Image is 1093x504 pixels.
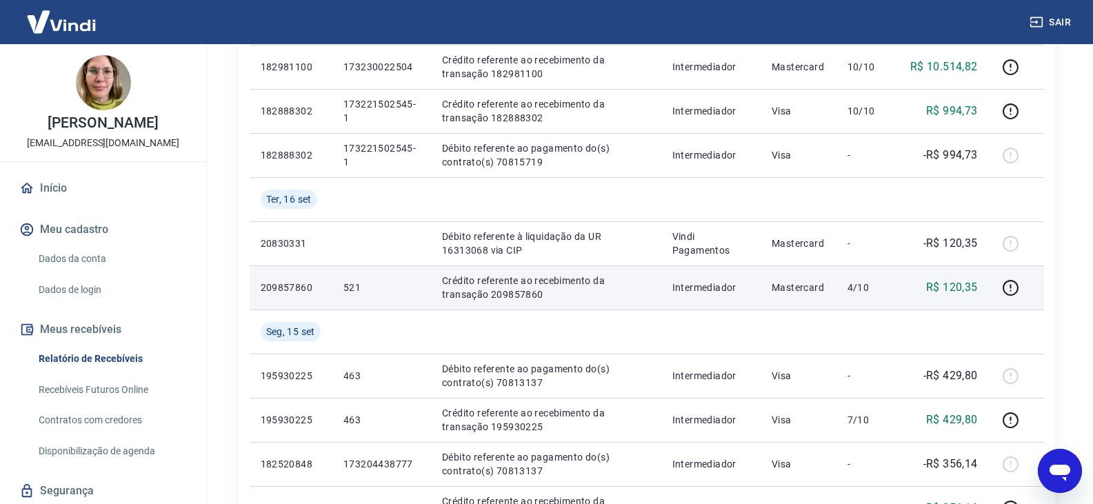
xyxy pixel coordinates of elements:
p: 182888302 [261,148,321,162]
p: 10/10 [848,104,888,118]
a: Dados de login [33,276,190,304]
p: Mastercard [772,281,825,294]
p: 195930225 [261,369,321,383]
p: Mastercard [772,60,825,74]
a: Contratos com credores [33,406,190,434]
p: Visa [772,413,825,427]
p: Visa [772,104,825,118]
p: -R$ 356,14 [923,456,978,472]
p: R$ 429,80 [926,412,978,428]
p: R$ 120,35 [926,279,978,296]
p: Visa [772,457,825,471]
p: Intermediador [672,457,750,471]
p: 195930225 [261,413,321,427]
p: R$ 10.514,82 [910,59,978,75]
p: Intermediador [672,369,750,383]
p: Intermediador [672,104,750,118]
p: Intermediador [672,60,750,74]
button: Meus recebíveis [17,314,190,345]
p: R$ 994,73 [926,103,978,119]
p: 173221502545-1 [343,97,420,125]
p: Débito referente ao pagamento do(s) contrato(s) 70815719 [442,141,650,169]
p: 182520848 [261,457,321,471]
p: Mastercard [772,236,825,250]
p: Intermediador [672,413,750,427]
p: Crédito referente ao recebimento da transação 182981100 [442,53,650,81]
p: - [848,369,888,383]
p: 7/10 [848,413,888,427]
p: 182981100 [261,60,321,74]
p: Intermediador [672,281,750,294]
p: Intermediador [672,148,750,162]
p: 4/10 [848,281,888,294]
p: 173230022504 [343,60,420,74]
span: Seg, 15 set [266,325,315,339]
p: Débito referente ao pagamento do(s) contrato(s) 70813137 [442,450,650,478]
a: Relatório de Recebíveis [33,345,190,373]
span: Ter, 16 set [266,192,312,206]
a: Início [17,173,190,203]
p: - [848,148,888,162]
p: 521 [343,281,420,294]
p: 173221502545-1 [343,141,420,169]
p: 173204438777 [343,457,420,471]
p: Vindi Pagamentos [672,230,750,257]
p: 463 [343,413,420,427]
p: Débito referente à liquidação da UR 16313068 via CIP [442,230,650,257]
iframe: Botão para abrir a janela de mensagens [1038,449,1082,493]
p: 20830331 [261,236,321,250]
img: 87f57c15-88ce-4ef7-9099-1f0b81198928.jpeg [76,55,131,110]
p: Crédito referente ao recebimento da transação 182888302 [442,97,650,125]
p: - [848,236,888,250]
p: Débito referente ao pagamento do(s) contrato(s) 70813137 [442,362,650,390]
a: Dados da conta [33,245,190,273]
p: Crédito referente ao recebimento da transação 195930225 [442,406,650,434]
a: Disponibilização de agenda [33,437,190,465]
p: [EMAIL_ADDRESS][DOMAIN_NAME] [27,136,179,150]
button: Meu cadastro [17,214,190,245]
p: [PERSON_NAME] [48,116,158,130]
button: Sair [1027,10,1076,35]
p: -R$ 994,73 [923,147,978,163]
p: -R$ 120,35 [923,235,978,252]
p: 10/10 [848,60,888,74]
a: Recebíveis Futuros Online [33,376,190,404]
p: 209857860 [261,281,321,294]
p: Crédito referente ao recebimento da transação 209857860 [442,274,650,301]
img: Vindi [17,1,106,43]
p: Visa [772,148,825,162]
p: Visa [772,369,825,383]
p: - [848,457,888,471]
p: 182888302 [261,104,321,118]
p: 463 [343,369,420,383]
p: -R$ 429,80 [923,367,978,384]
